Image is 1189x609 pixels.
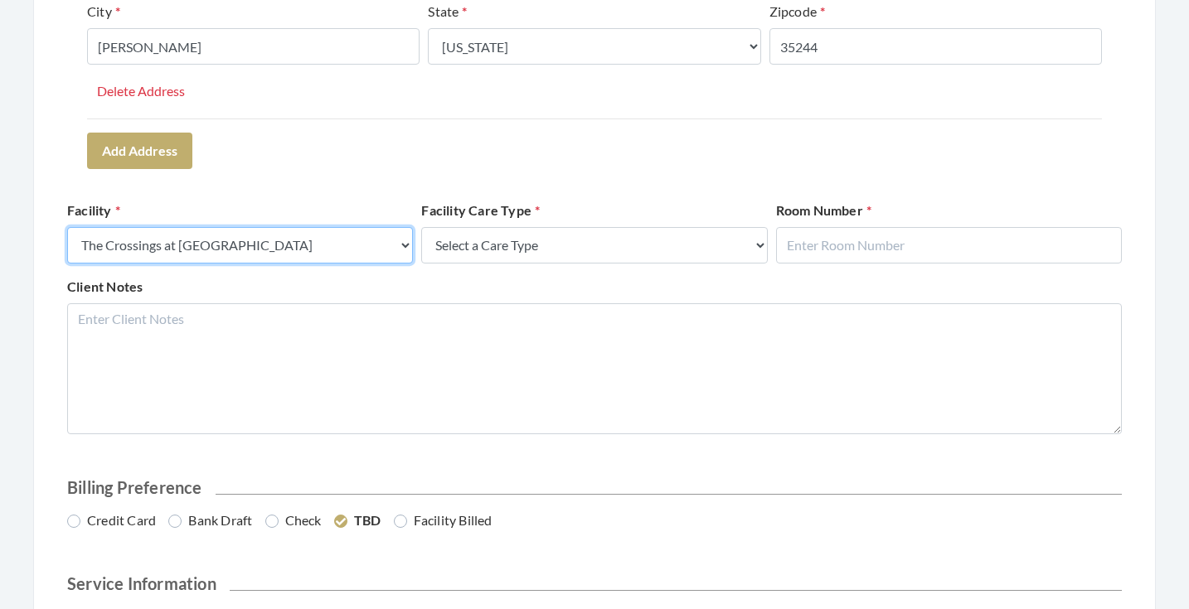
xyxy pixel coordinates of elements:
h2: Billing Preference [67,477,1122,497]
button: Delete Address [87,78,195,104]
button: Add Address [87,133,192,169]
label: Check [265,510,322,530]
label: TBD [334,510,381,530]
label: Bank Draft [168,510,252,530]
label: Facility [67,201,120,220]
label: Client Notes [67,277,143,297]
label: Credit Card [67,510,156,530]
label: Room Number [776,201,871,220]
input: Enter Room Number [776,227,1122,263]
input: Zipcode [769,28,1102,65]
label: State [428,2,467,22]
input: City [87,28,420,65]
label: Facility Care Type [421,201,540,220]
label: Facility Billed [394,510,493,530]
label: Zipcode [769,2,826,22]
label: City [87,2,120,22]
h2: Service Information [67,573,1122,593]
